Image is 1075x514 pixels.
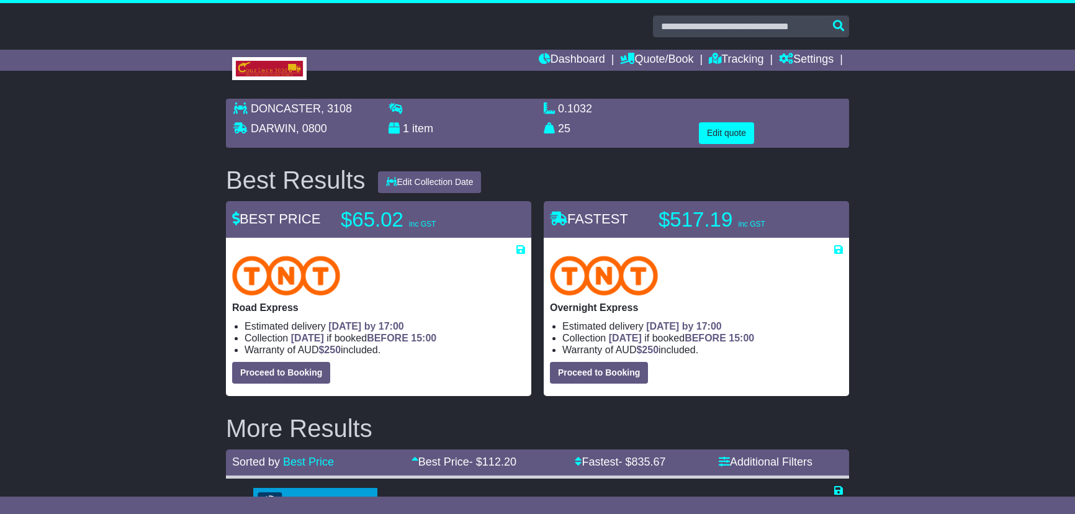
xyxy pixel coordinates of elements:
[232,456,280,468] span: Sorted by
[291,333,324,343] span: [DATE]
[232,362,330,384] button: Proceed to Booking
[550,211,628,227] span: FASTEST
[685,333,726,343] span: BEFORE
[646,321,722,331] span: [DATE] by 17:00
[562,332,843,344] li: Collection
[251,102,321,115] span: DONCASTER
[283,456,334,468] a: Best Price
[318,345,341,355] span: $
[562,344,843,356] li: Warranty of AUD included.
[324,345,341,355] span: 250
[609,333,754,343] span: if booked
[291,333,436,343] span: if booked
[220,166,372,194] div: Best Results
[341,207,496,232] p: $65.02
[719,456,812,468] a: Additional Filters
[245,332,525,344] li: Collection
[378,171,482,193] button: Edit Collection Date
[245,344,525,356] li: Warranty of AUD included.
[558,102,592,115] span: 0.1032
[411,333,436,343] span: 15:00
[321,102,352,115] span: , 3108
[232,302,525,313] p: Road Express
[403,122,409,135] span: 1
[550,362,648,384] button: Proceed to Booking
[226,415,849,442] h2: More Results
[779,50,834,71] a: Settings
[709,50,763,71] a: Tracking
[232,211,320,227] span: BEST PRICE
[296,122,327,135] span: , 0800
[729,333,754,343] span: 15:00
[409,220,436,228] span: inc GST
[251,122,296,135] span: DARWIN
[699,122,754,144] button: Edit quote
[609,333,642,343] span: [DATE]
[642,345,659,355] span: 250
[469,456,516,468] span: - $
[412,122,433,135] span: item
[412,456,516,468] a: Best Price- $112.20
[562,320,843,332] li: Estimated delivery
[631,456,665,468] span: 835.67
[618,456,665,468] span: - $
[558,122,570,135] span: 25
[328,321,404,331] span: [DATE] by 17:00
[367,333,408,343] span: BEFORE
[620,50,693,71] a: Quote/Book
[550,256,658,295] img: TNT Domestic: Overnight Express
[575,456,665,468] a: Fastest- $835.67
[659,207,814,232] p: $517.19
[550,302,843,313] p: Overnight Express
[738,220,765,228] span: inc GST
[245,320,525,332] li: Estimated delivery
[539,50,605,71] a: Dashboard
[439,496,631,508] li: Estimated delivery
[636,345,659,355] span: $
[232,256,340,295] img: TNT Domestic: Road Express
[482,456,516,468] span: 112.20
